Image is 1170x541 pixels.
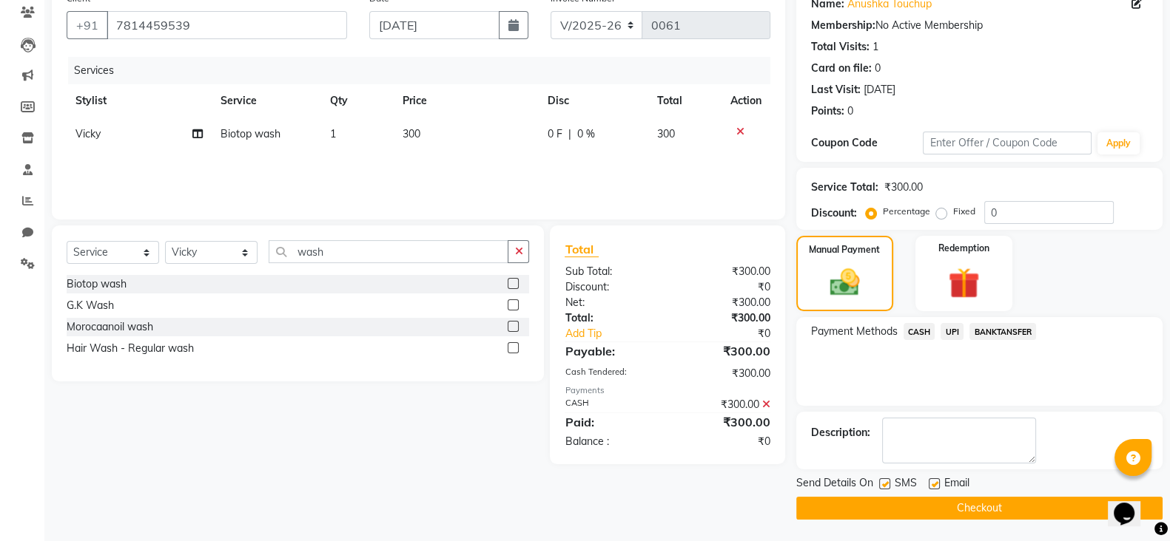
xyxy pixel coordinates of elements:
div: G.K Wash [67,298,114,313]
iframe: chat widget [1108,482,1155,526]
div: [DATE] [864,82,895,98]
div: Services [68,57,781,84]
span: 0 % [577,126,595,142]
button: Apply [1097,132,1140,154]
img: _gift.svg [938,264,989,302]
input: Enter Offer / Coupon Code [923,132,1092,154]
span: Vicky [75,127,101,140]
span: Total [565,242,599,257]
label: Manual Payment [809,243,880,256]
label: Percentage [883,205,930,218]
span: Email [944,475,969,494]
div: 0 [875,61,881,76]
div: ₹300.00 [668,264,781,279]
span: 300 [403,127,420,140]
div: Total: [554,310,668,326]
div: Payable: [554,342,668,360]
div: ₹300.00 [668,310,781,326]
div: ₹0 [668,279,781,295]
span: Payment Methods [811,324,898,339]
div: Sub Total: [554,264,668,279]
span: 300 [657,127,675,140]
div: Balance : [554,434,668,449]
div: ₹300.00 [668,342,781,360]
div: Last Visit: [811,82,861,98]
div: ₹300.00 [884,180,923,195]
div: ₹0 [687,326,781,341]
div: Membership: [811,18,875,33]
div: Biotop wash [67,276,127,292]
div: Points: [811,103,844,119]
span: Biotop wash [221,127,280,140]
div: Card on file: [811,61,872,76]
label: Redemption [938,242,989,255]
div: ₹0 [668,434,781,449]
span: 1 [330,127,336,140]
th: Stylist [67,84,212,118]
th: Action [722,84,770,118]
span: BANKTANSFER [969,323,1036,340]
button: +91 [67,11,108,39]
div: Cash Tendered: [554,366,668,381]
div: Discount: [554,279,668,295]
div: No Active Membership [811,18,1148,33]
div: ₹300.00 [668,413,781,431]
div: 0 [847,103,853,119]
div: Discount: [811,205,857,221]
th: Qty [321,84,394,118]
div: Morocaanoil wash [67,319,153,335]
div: Service Total: [811,180,878,195]
div: 1 [873,39,878,55]
span: UPI [941,323,964,340]
input: Search or Scan [269,240,508,263]
input: Search by Name/Mobile/Email/Code [107,11,347,39]
span: Send Details On [796,475,873,494]
th: Total [648,84,722,118]
span: | [568,126,571,142]
button: Checkout [796,497,1163,520]
div: Hair Wash - Regular wash [67,341,194,356]
a: Add Tip [554,326,686,341]
img: _cash.svg [821,265,869,299]
div: Coupon Code [811,135,924,151]
th: Price [394,84,539,118]
th: Service [212,84,321,118]
div: Description: [811,425,870,440]
span: SMS [895,475,917,494]
label: Fixed [953,205,975,218]
div: Net: [554,295,668,310]
div: Payments [565,384,770,397]
div: ₹300.00 [668,397,781,412]
th: Disc [539,84,648,118]
div: ₹300.00 [668,366,781,381]
span: 0 F [548,126,562,142]
div: ₹300.00 [668,295,781,310]
div: Total Visits: [811,39,870,55]
span: CASH [904,323,935,340]
div: CASH [554,397,668,412]
div: Paid: [554,413,668,431]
